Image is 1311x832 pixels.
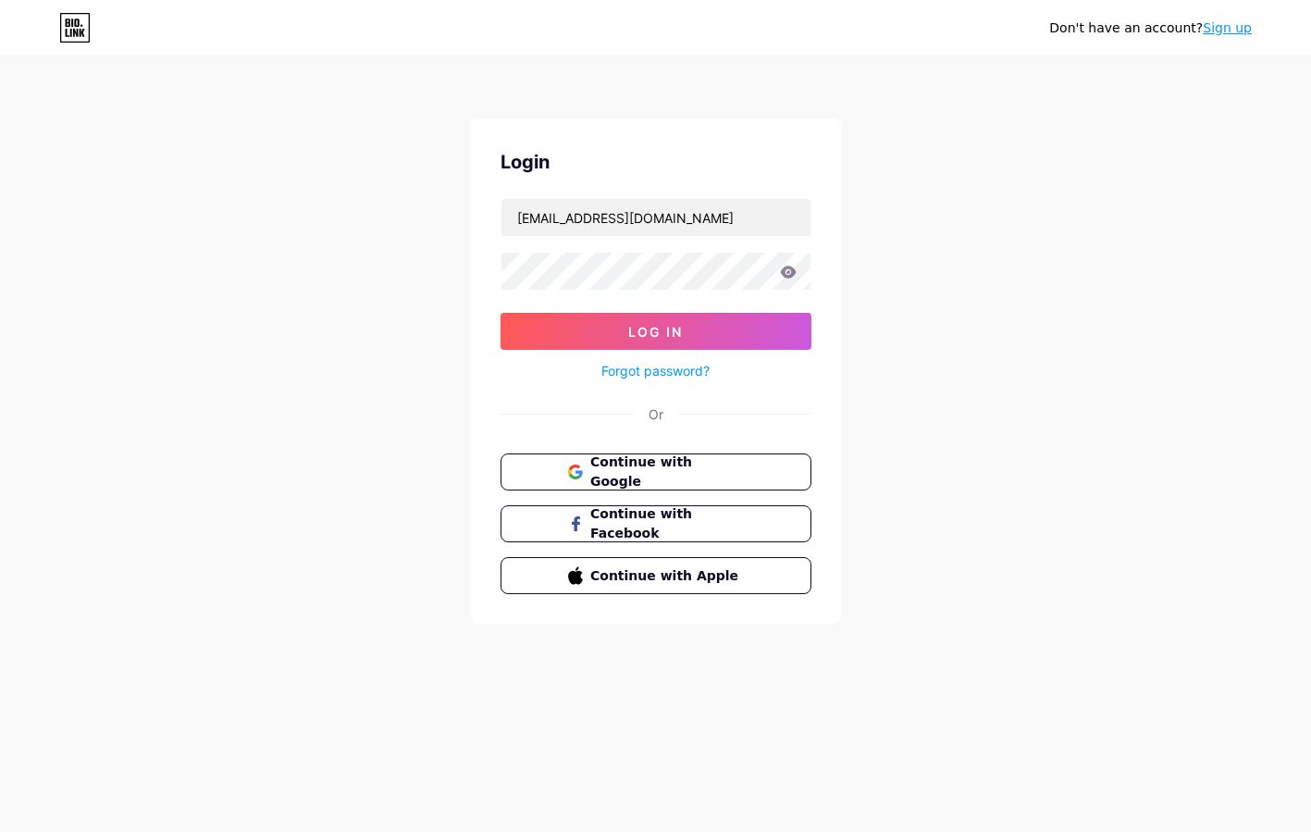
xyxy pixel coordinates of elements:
[649,404,663,424] div: Or
[501,505,811,542] button: Continue with Facebook
[501,453,811,491] button: Continue with Google
[501,199,810,236] input: Username
[590,566,743,586] span: Continue with Apple
[501,148,811,176] div: Login
[601,361,710,380] a: Forgot password?
[590,504,743,543] span: Continue with Facebook
[501,557,811,594] button: Continue with Apple
[590,453,743,491] span: Continue with Google
[1203,20,1252,35] a: Sign up
[501,313,811,350] button: Log In
[628,324,683,340] span: Log In
[1049,19,1252,38] div: Don't have an account?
